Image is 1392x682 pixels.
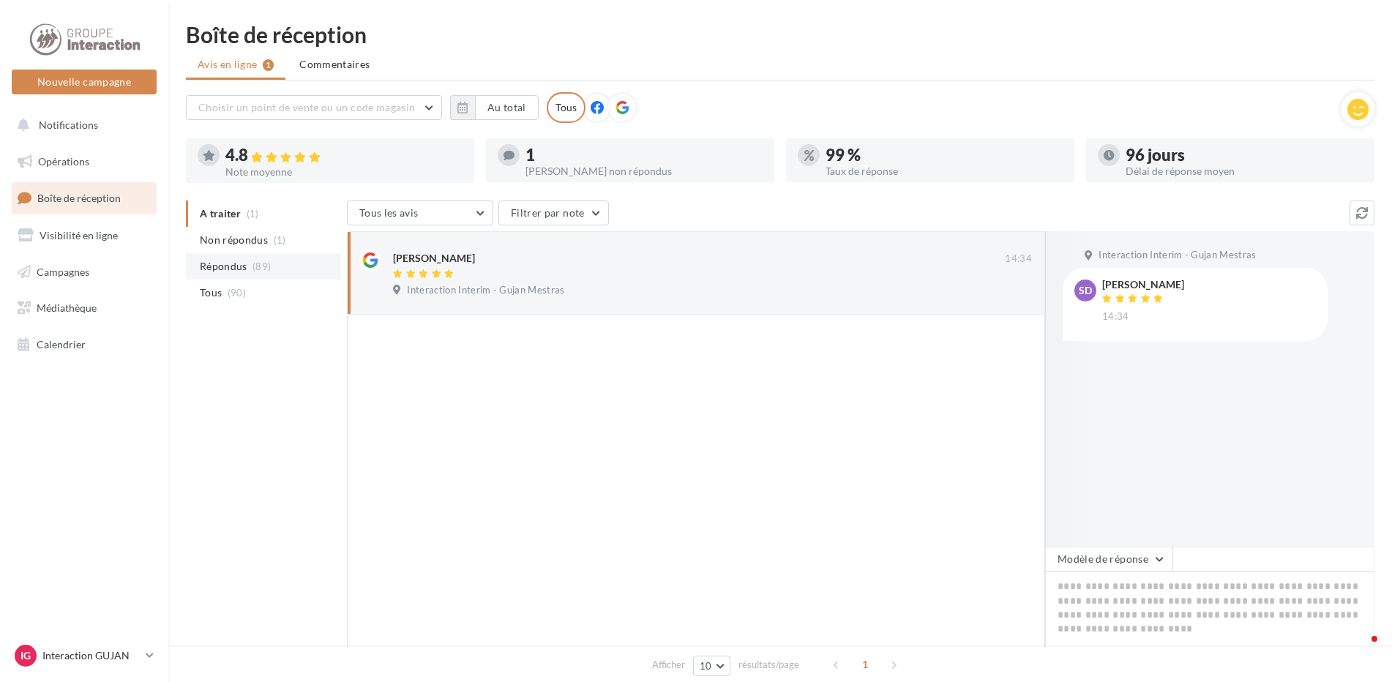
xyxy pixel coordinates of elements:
[252,261,271,272] span: (89)
[525,166,763,176] div: [PERSON_NAME] non répondus
[853,653,877,676] span: 1
[1099,249,1256,262] span: Interaction Interim - Gujan Mestras
[186,23,1374,45] div: Boîte de réception
[498,201,609,225] button: Filtrer par note
[1102,310,1129,323] span: 14:34
[37,301,97,314] span: Médiathèque
[1126,166,1363,176] div: Délai de réponse moyen
[198,101,415,113] span: Choisir un point de vente ou un code magasin
[225,147,463,164] div: 4.8
[37,192,121,204] span: Boîte de réception
[450,95,539,120] button: Au total
[826,147,1063,163] div: 99 %
[12,642,157,670] a: IG Interaction GUJAN
[40,229,118,241] span: Visibilité en ligne
[1079,283,1092,298] span: SD
[826,166,1063,176] div: Taux de réponse
[37,265,89,277] span: Campagnes
[9,182,160,214] a: Boîte de réception
[547,92,585,123] div: Tous
[359,206,419,219] span: Tous les avis
[9,293,160,323] a: Médiathèque
[38,155,89,168] span: Opérations
[225,167,463,177] div: Note moyenne
[299,58,370,70] span: Commentaires
[20,648,31,663] span: IG
[200,259,247,274] span: Répondus
[37,338,86,351] span: Calendrier
[1005,252,1032,266] span: 14:34
[42,648,140,663] p: Interaction GUJAN
[407,284,564,297] span: Interaction Interim - Gujan Mestras
[393,251,475,266] div: [PERSON_NAME]
[693,656,730,676] button: 10
[347,201,493,225] button: Tous les avis
[186,95,442,120] button: Choisir un point de vente ou un code magasin
[1102,280,1184,290] div: [PERSON_NAME]
[12,70,157,94] button: Nouvelle campagne
[652,658,685,672] span: Afficher
[1342,632,1377,667] iframe: Intercom live chat
[9,329,160,360] a: Calendrier
[700,660,712,672] span: 10
[9,220,160,251] a: Visibilité en ligne
[39,119,98,131] span: Notifications
[475,95,539,120] button: Au total
[9,110,154,140] button: Notifications
[1126,147,1363,163] div: 96 jours
[525,147,763,163] div: 1
[200,285,222,300] span: Tous
[200,233,268,247] span: Non répondus
[274,234,286,246] span: (1)
[228,287,246,299] span: (90)
[738,658,799,672] span: résultats/page
[9,146,160,177] a: Opérations
[1045,547,1172,572] button: Modèle de réponse
[9,257,160,288] a: Campagnes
